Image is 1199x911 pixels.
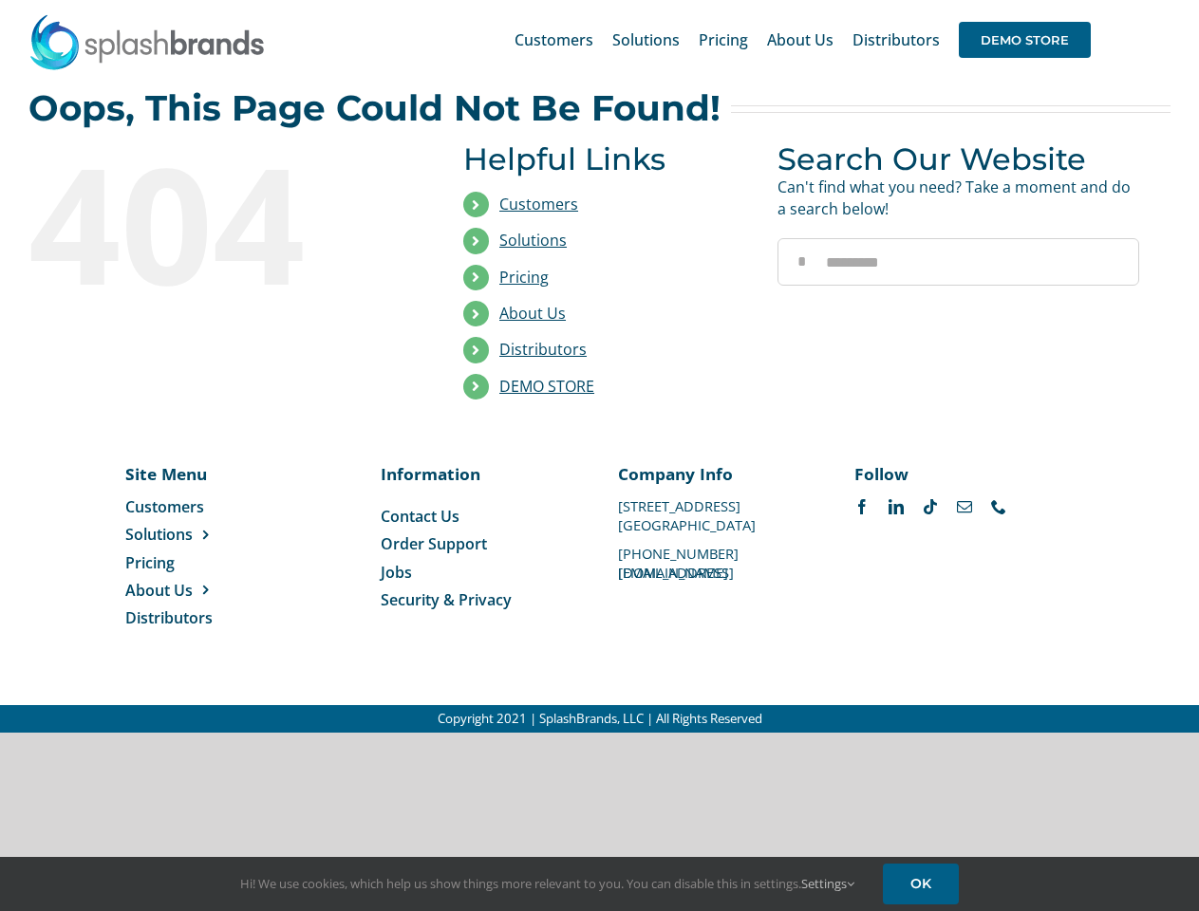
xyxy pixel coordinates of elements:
[125,524,253,545] a: Solutions
[125,496,253,517] a: Customers
[125,496,204,517] span: Customers
[381,562,581,583] a: Jobs
[381,589,581,610] a: Security & Privacy
[381,506,459,527] span: Contact Us
[801,875,854,892] a: Settings
[125,580,193,601] span: About Us
[125,552,253,573] a: Pricing
[515,32,593,47] span: Customers
[28,13,266,70] img: SplashBrands.com Logo
[463,141,749,177] h3: Helpful Links
[125,462,253,485] p: Site Menu
[125,607,213,628] span: Distributors
[618,462,818,485] p: Company Info
[777,177,1139,219] p: Can't find what you need? Take a moment and do a search below!
[28,89,721,127] h2: Oops, This Page Could Not Be Found!
[515,9,1091,70] nav: Main Menu
[381,533,487,554] span: Order Support
[125,552,175,573] span: Pricing
[959,9,1091,70] a: DEMO STORE
[499,376,594,397] a: DEMO STORE
[699,32,748,47] span: Pricing
[125,524,193,545] span: Solutions
[852,32,940,47] span: Distributors
[125,580,253,601] a: About Us
[612,32,680,47] span: Solutions
[854,499,870,514] a: facebook
[699,9,748,70] a: Pricing
[957,499,972,514] a: mail
[381,533,581,554] a: Order Support
[499,303,566,324] a: About Us
[777,238,1139,286] input: Search...
[777,238,825,286] input: Search
[125,607,253,628] a: Distributors
[499,194,578,214] a: Customers
[515,9,593,70] a: Customers
[852,9,940,70] a: Distributors
[240,875,854,892] span: Hi! We use cookies, which help us show things more relevant to you. You can disable this in setti...
[381,562,412,583] span: Jobs
[923,499,938,514] a: tiktok
[499,230,567,251] a: Solutions
[777,141,1139,177] h3: Search Our Website
[991,499,1006,514] a: phone
[889,499,904,514] a: linkedin
[381,506,581,611] nav: Menu
[499,339,587,360] a: Distributors
[28,141,390,303] div: 404
[883,864,959,904] a: OK
[381,506,581,527] a: Contact Us
[854,462,1055,485] p: Follow
[381,589,512,610] span: Security & Privacy
[959,22,1091,58] span: DEMO STORE
[767,32,834,47] span: About Us
[125,496,253,629] nav: Menu
[381,462,581,485] p: Information
[499,267,549,288] a: Pricing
